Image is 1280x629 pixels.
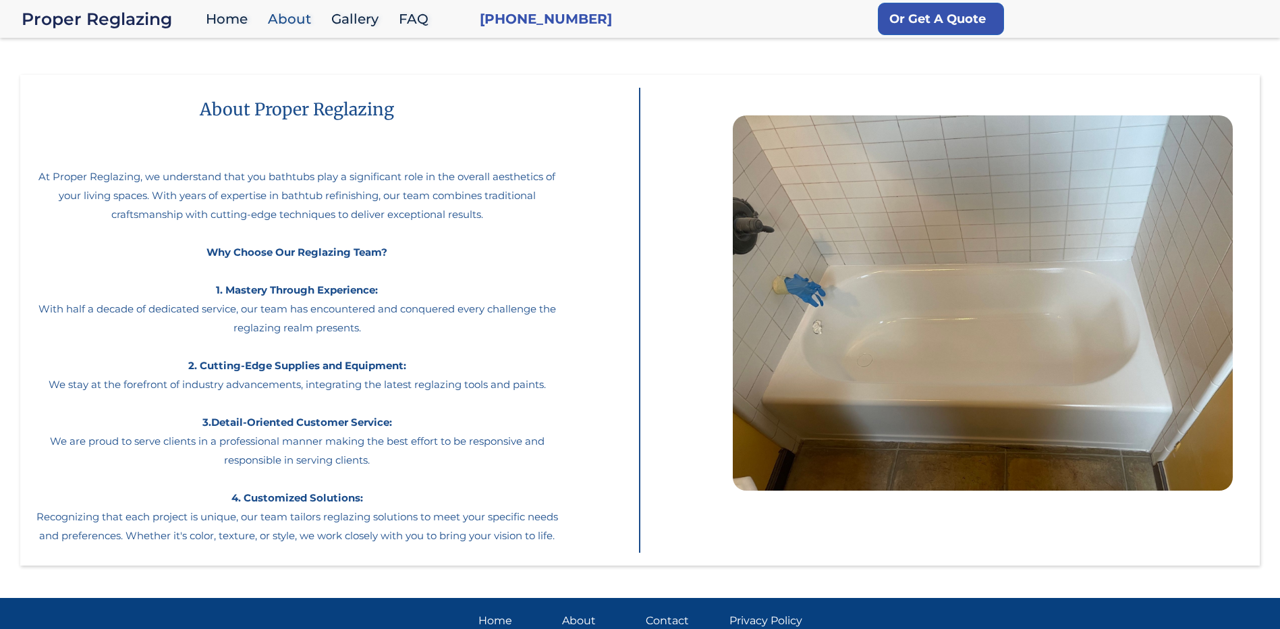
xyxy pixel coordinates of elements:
a: Or Get A Quote [878,3,1004,35]
strong: 3. [202,416,211,429]
a: Home [199,5,261,34]
a: Gallery [325,5,392,34]
a: FAQ [392,5,442,34]
strong: 2. Cutting-Edge Supplies and Equipment: [188,359,406,372]
strong: Why Choose Our Reglazing Team? 1. Mastery Through Experience: [206,246,387,296]
a: [PHONE_NUMBER] [480,9,612,28]
strong: Detail-Oriented Customer Service: [211,416,392,429]
strong: 4. Customized Solutions: [231,491,363,504]
div: Proper Reglazing [22,9,199,28]
a: About [261,5,325,34]
h1: About Proper Reglazing [173,88,421,130]
p: At Proper Reglazing, we understand that you bathtubs play a significant role in the overall aesth... [34,140,561,545]
a: home [22,9,199,28]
